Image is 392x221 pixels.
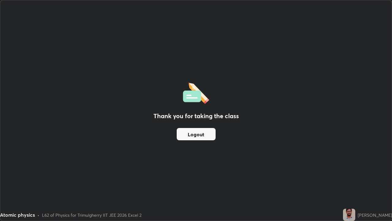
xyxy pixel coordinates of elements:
button: Logout [177,128,216,140]
div: L62 of Physics for Trimulgherry IIT JEE 2026 Excel 2 [42,212,141,218]
div: [PERSON_NAME] [358,212,392,218]
div: • [37,212,40,218]
h2: Thank you for taking the class [153,111,239,121]
img: 999cd64d9fd9493084ef9f6136016bc7.jpg [343,209,355,221]
img: offlineFeedback.1438e8b3.svg [183,81,209,104]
